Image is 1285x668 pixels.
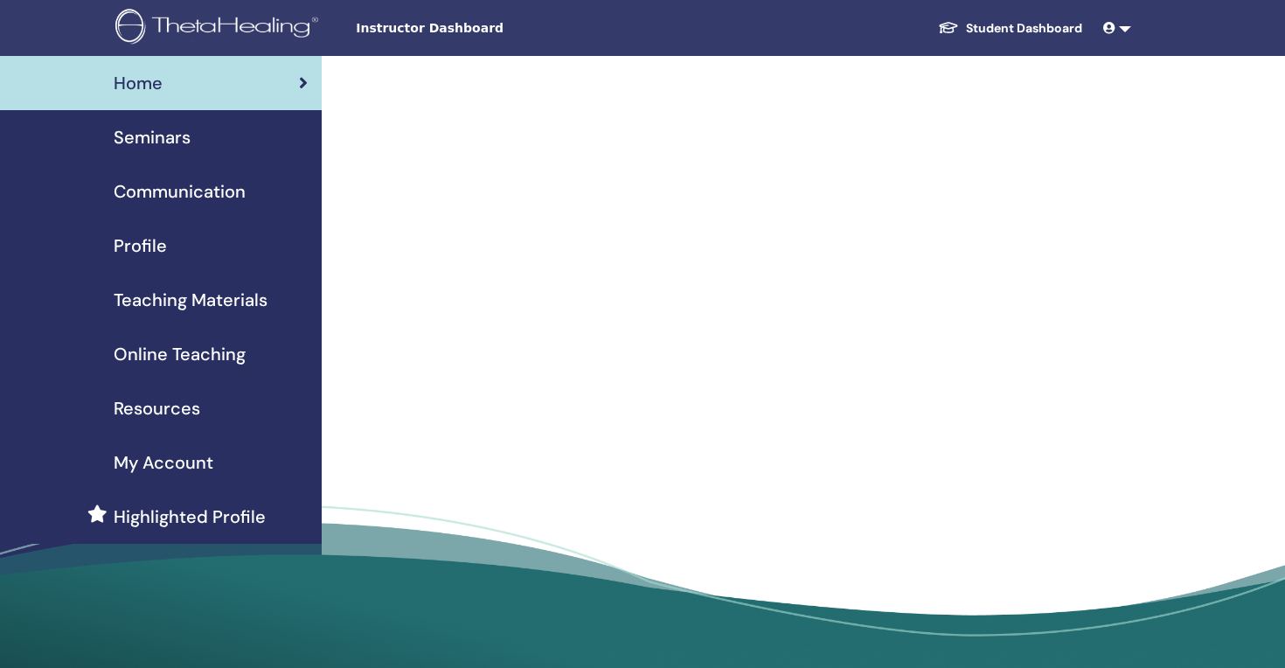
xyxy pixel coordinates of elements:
[114,287,267,313] span: Teaching Materials
[114,178,246,205] span: Communication
[115,9,324,48] img: logo.png
[924,12,1096,45] a: Student Dashboard
[114,449,213,476] span: My Account
[114,233,167,259] span: Profile
[938,20,959,35] img: graduation-cap-white.svg
[114,395,200,421] span: Resources
[114,504,266,530] span: Highlighted Profile
[114,341,246,367] span: Online Teaching
[356,19,618,38] span: Instructor Dashboard
[114,70,163,96] span: Home
[114,124,191,150] span: Seminars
